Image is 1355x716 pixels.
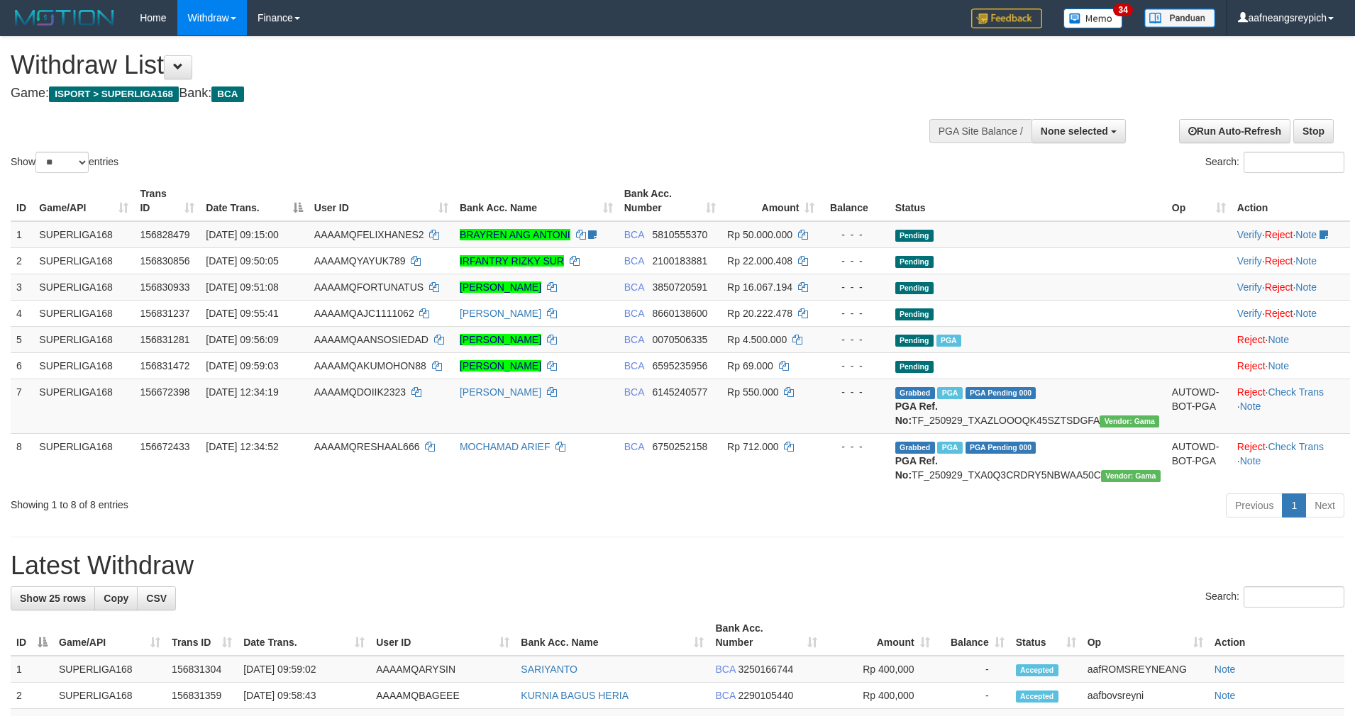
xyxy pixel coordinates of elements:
th: Balance: activate to sort column ascending [936,615,1010,656]
span: Copy 2100183881 to clipboard [652,255,707,267]
button: None selected [1032,119,1126,143]
td: AUTOWD-BOT-PGA [1166,379,1232,433]
td: SUPERLIGA168 [33,300,134,326]
span: Copy 6595235956 to clipboard [652,360,707,371]
a: Note [1268,334,1289,345]
span: Rp 50.000.000 [727,229,792,240]
a: Reject [1237,334,1266,345]
td: aafbovsreyni [1082,683,1209,709]
span: Rp 712.000 [727,441,778,452]
span: PGA Pending [966,387,1036,399]
th: Amount: activate to sort column ascending [721,181,820,221]
td: 2 [11,683,53,709]
td: 4 [11,300,33,326]
span: 156672398 [140,386,189,398]
span: [DATE] 12:34:19 [206,386,278,398]
span: 156828479 [140,229,189,240]
span: [DATE] 12:34:52 [206,441,278,452]
span: BCA [624,281,644,293]
span: Copy 0070506335 to clipboard [652,334,707,345]
td: SUPERLIGA168 [33,433,134,488]
th: ID [11,181,33,221]
input: Search: [1244,586,1344,608]
td: 3 [11,274,33,300]
span: Pending [895,361,934,373]
span: BCA [624,255,644,267]
td: SUPERLIGA168 [53,683,166,709]
a: Note [1295,229,1317,240]
span: BCA [715,690,735,701]
span: BCA [624,229,644,240]
th: Bank Acc. Name: activate to sort column ascending [454,181,619,221]
span: 156830856 [140,255,189,267]
img: panduan.png [1144,9,1215,28]
b: PGA Ref. No: [895,455,938,481]
td: SUPERLIGA168 [53,656,166,683]
th: Date Trans.: activate to sort column ascending [238,615,370,656]
a: Verify [1237,255,1262,267]
label: Show entries [11,152,118,173]
a: [PERSON_NAME] [460,386,541,398]
div: - - - [826,359,883,373]
td: TF_250929_TXAZLOOOQK45SZTSDGFA [890,379,1166,433]
span: BCA [624,386,644,398]
a: Run Auto-Refresh [1179,119,1290,143]
td: Rp 400,000 [823,656,936,683]
span: Rp 16.067.194 [727,281,792,293]
td: 156831359 [166,683,238,709]
span: Rp 20.222.478 [727,308,792,319]
a: Copy [94,586,138,610]
span: 34 [1113,4,1132,16]
th: Status: activate to sort column ascending [1010,615,1082,656]
a: KURNIA BAGUS HERIA [521,690,629,701]
a: [PERSON_NAME] [460,360,541,371]
span: Pending [895,308,934,320]
input: Search: [1244,152,1344,173]
a: Verify [1237,308,1262,319]
a: Note [1240,401,1261,412]
td: 1 [11,656,53,683]
span: BCA [624,360,644,371]
td: Rp 400,000 [823,683,936,709]
span: [DATE] 09:51:08 [206,281,278,293]
span: AAAAMQFELIXHANES2 [314,229,424,240]
a: Reject [1237,360,1266,371]
td: 8 [11,433,33,488]
a: Note [1295,308,1317,319]
span: BCA [624,334,644,345]
a: Check Trans [1268,441,1324,452]
span: AAAAMQAKUMOHON88 [314,360,426,371]
span: Copy [104,593,128,604]
span: 156831237 [140,308,189,319]
th: Bank Acc. Number: activate to sort column ascending [619,181,721,221]
a: Note [1215,690,1236,701]
th: Amount: activate to sort column ascending [823,615,936,656]
span: Copy 5810555370 to clipboard [652,229,707,240]
td: · · [1232,274,1350,300]
th: User ID: activate to sort column ascending [370,615,515,656]
span: AAAAMQFORTUNATUS [314,281,424,293]
h1: Withdraw List [11,51,889,79]
label: Search: [1205,586,1344,608]
a: Note [1215,664,1236,675]
td: · · [1232,433,1350,488]
td: SUPERLIGA168 [33,274,134,300]
th: User ID: activate to sort column ascending [309,181,454,221]
th: Game/API: activate to sort column ascending [53,615,166,656]
h1: Latest Withdraw [11,552,1344,580]
img: Button%20Memo.svg [1063,9,1123,28]
th: Trans ID: activate to sort column ascending [134,181,200,221]
span: Copy 3250166744 to clipboard [738,664,793,675]
td: AUTOWD-BOT-PGA [1166,433,1232,488]
a: MOCHAMAD ARIEF [460,441,551,452]
th: Op: activate to sort column ascending [1082,615,1209,656]
a: [PERSON_NAME] [460,334,541,345]
span: 156831281 [140,334,189,345]
span: Rp 69.000 [727,360,773,371]
span: [DATE] 09:56:09 [206,334,278,345]
div: - - - [826,306,883,320]
span: Pending [895,256,934,268]
div: PGA Site Balance / [929,119,1032,143]
b: PGA Ref. No: [895,401,938,426]
td: · · [1232,247,1350,274]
